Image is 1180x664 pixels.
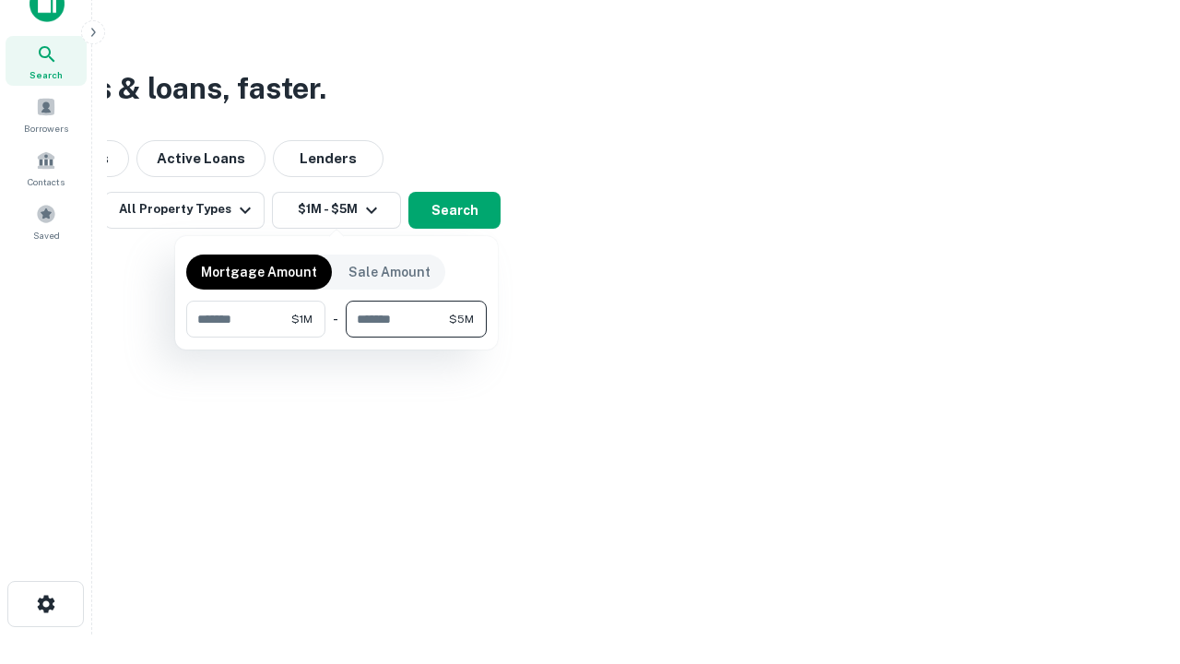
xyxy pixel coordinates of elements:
[201,262,317,282] p: Mortgage Amount
[291,311,313,327] span: $1M
[1088,457,1180,546] iframe: Chat Widget
[333,301,338,338] div: -
[449,311,474,327] span: $5M
[348,262,431,282] p: Sale Amount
